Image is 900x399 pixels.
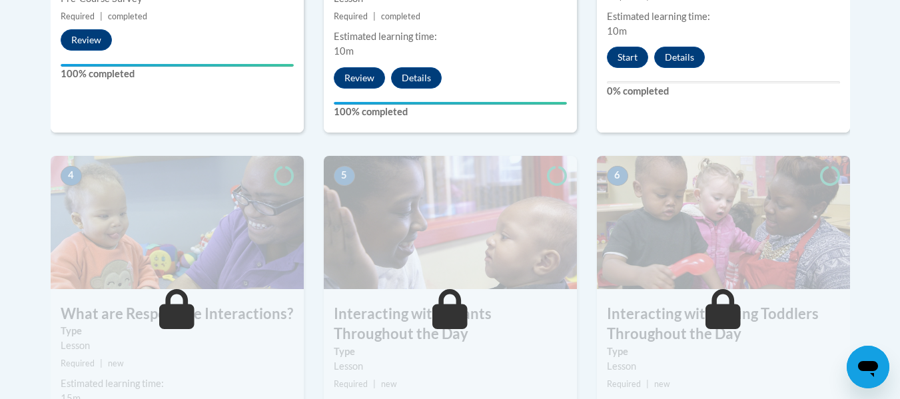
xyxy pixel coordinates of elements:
[607,47,648,68] button: Start
[334,11,368,21] span: Required
[597,156,850,289] img: Course Image
[607,344,840,359] label: Type
[61,338,294,353] div: Lesson
[61,324,294,338] label: Type
[654,379,670,389] span: new
[61,11,95,21] span: Required
[373,379,376,389] span: |
[51,156,304,289] img: Course Image
[334,29,567,44] div: Estimated learning time:
[654,47,705,68] button: Details
[51,304,304,324] h3: What are Responsive Interactions?
[646,379,649,389] span: |
[334,359,567,374] div: Lesson
[61,64,294,67] div: Your progress
[607,84,840,99] label: 0% completed
[108,11,147,21] span: completed
[373,11,376,21] span: |
[334,344,567,359] label: Type
[607,166,628,186] span: 6
[607,25,627,37] span: 10m
[334,166,355,186] span: 5
[847,346,889,388] iframe: Botón para iniciar la ventana de mensajería
[607,379,641,389] span: Required
[334,45,354,57] span: 10m
[100,358,103,368] span: |
[324,156,577,289] img: Course Image
[108,358,124,368] span: new
[61,376,294,391] div: Estimated learning time:
[334,105,567,119] label: 100% completed
[607,9,840,24] div: Estimated learning time:
[597,304,850,345] h3: Interacting with Young Toddlers Throughout the Day
[61,358,95,368] span: Required
[334,379,368,389] span: Required
[391,67,442,89] button: Details
[381,11,420,21] span: completed
[100,11,103,21] span: |
[61,166,82,186] span: 4
[61,29,112,51] button: Review
[61,67,294,81] label: 100% completed
[381,379,397,389] span: new
[607,359,840,374] div: Lesson
[324,304,577,345] h3: Interacting with Infants Throughout the Day
[334,67,385,89] button: Review
[334,102,567,105] div: Your progress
